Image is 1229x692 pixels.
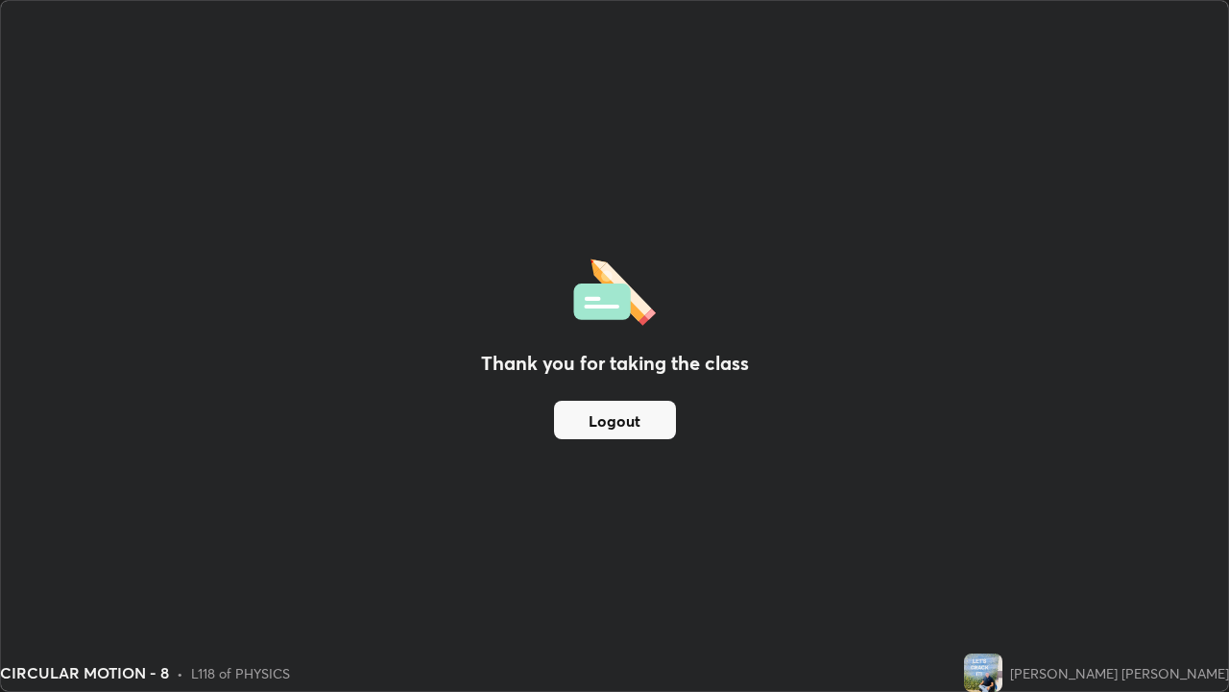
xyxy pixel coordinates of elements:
div: • [177,663,183,683]
h2: Thank you for taking the class [481,349,749,378]
div: L118 of PHYSICS [191,663,290,683]
div: [PERSON_NAME] [PERSON_NAME] [1010,663,1229,683]
button: Logout [554,401,676,439]
img: offlineFeedback.1438e8b3.svg [573,253,656,326]
img: 7d7f4a73bbfb4e50a1e6aa97a1a5dfaf.jpg [964,654,1002,692]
